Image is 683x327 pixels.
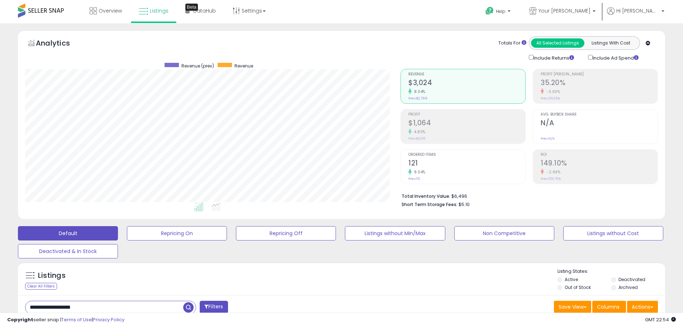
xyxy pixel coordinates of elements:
[7,316,33,323] strong: Copyright
[541,136,555,141] small: Prev: N/A
[408,119,525,129] h2: $1,064
[541,113,658,117] span: Avg. Buybox Share
[408,136,425,141] small: Prev: $1,016
[541,153,658,157] span: ROI
[583,53,650,62] div: Include Ad Spend
[408,153,525,157] span: Ordered Items
[523,53,583,62] div: Include Returns
[181,63,214,69] span: Revenue (prev)
[150,7,169,14] span: Listings
[408,113,525,117] span: Profit
[402,191,653,200] li: $6,496
[480,1,518,23] a: Help
[607,7,664,23] a: Hi [PERSON_NAME]
[597,303,620,310] span: Columns
[565,276,578,282] label: Active
[541,96,560,101] small: Prev: 36.29%
[618,284,638,290] label: Archived
[541,119,658,129] h2: N/A
[25,283,57,290] div: Clear All Filters
[627,301,658,313] button: Actions
[645,316,676,323] span: 2025-09-9 22:54 GMT
[592,301,626,313] button: Columns
[498,40,526,47] div: Totals For
[18,244,118,258] button: Deactivated & In Stock
[496,8,506,14] span: Help
[459,201,470,208] span: $5.10
[234,63,253,69] span: Revenue
[454,226,554,240] button: Non Competitive
[412,129,426,135] small: 4.80%
[412,169,426,175] small: 8.04%
[563,226,663,240] button: Listings without Cost
[236,226,336,240] button: Repricing Off
[531,38,584,48] button: All Selected Listings
[541,177,561,181] small: Prev: 153.70%
[193,7,216,14] span: DataHub
[200,301,228,313] button: Filters
[408,96,427,101] small: Prev: $2,799
[7,317,124,323] div: seller snap | |
[38,271,66,281] h5: Listings
[402,193,450,199] b: Total Inventory Value:
[127,226,227,240] button: Repricing On
[544,169,560,175] small: -2.99%
[541,159,658,169] h2: 149.10%
[185,4,198,11] div: Tooltip anchor
[93,316,124,323] a: Privacy Policy
[61,316,92,323] a: Terms of Use
[616,7,659,14] span: Hi [PERSON_NAME]
[99,7,122,14] span: Overview
[345,226,445,240] button: Listings without Min/Max
[412,89,426,94] small: 8.04%
[485,6,494,15] i: Get Help
[402,201,457,207] b: Short Term Storage Fees:
[541,73,658,76] span: Profit [PERSON_NAME]
[541,79,658,88] h2: 35.20%
[565,284,591,290] label: Out of Stock
[18,226,118,240] button: Default
[618,276,645,282] label: Deactivated
[544,89,560,94] small: -3.00%
[584,38,637,48] button: Listings With Cost
[558,268,665,275] p: Listing States:
[36,38,84,50] h5: Analytics
[554,301,591,313] button: Save View
[539,7,590,14] span: Your [PERSON_NAME]
[408,177,420,181] small: Prev: 112
[408,73,525,76] span: Revenue
[408,79,525,88] h2: $3,024
[408,159,525,169] h2: 121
